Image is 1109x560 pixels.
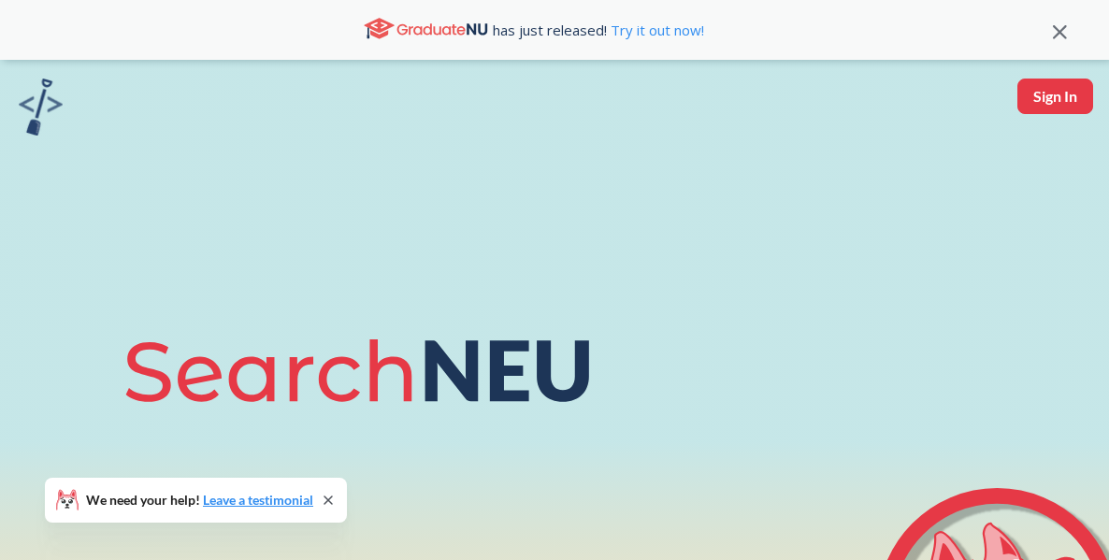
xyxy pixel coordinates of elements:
[493,20,704,40] span: has just released!
[86,494,313,507] span: We need your help!
[1017,79,1093,114] button: Sign In
[19,79,63,141] a: sandbox logo
[19,79,63,136] img: sandbox logo
[203,492,313,508] a: Leave a testimonial
[607,21,704,39] a: Try it out now!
